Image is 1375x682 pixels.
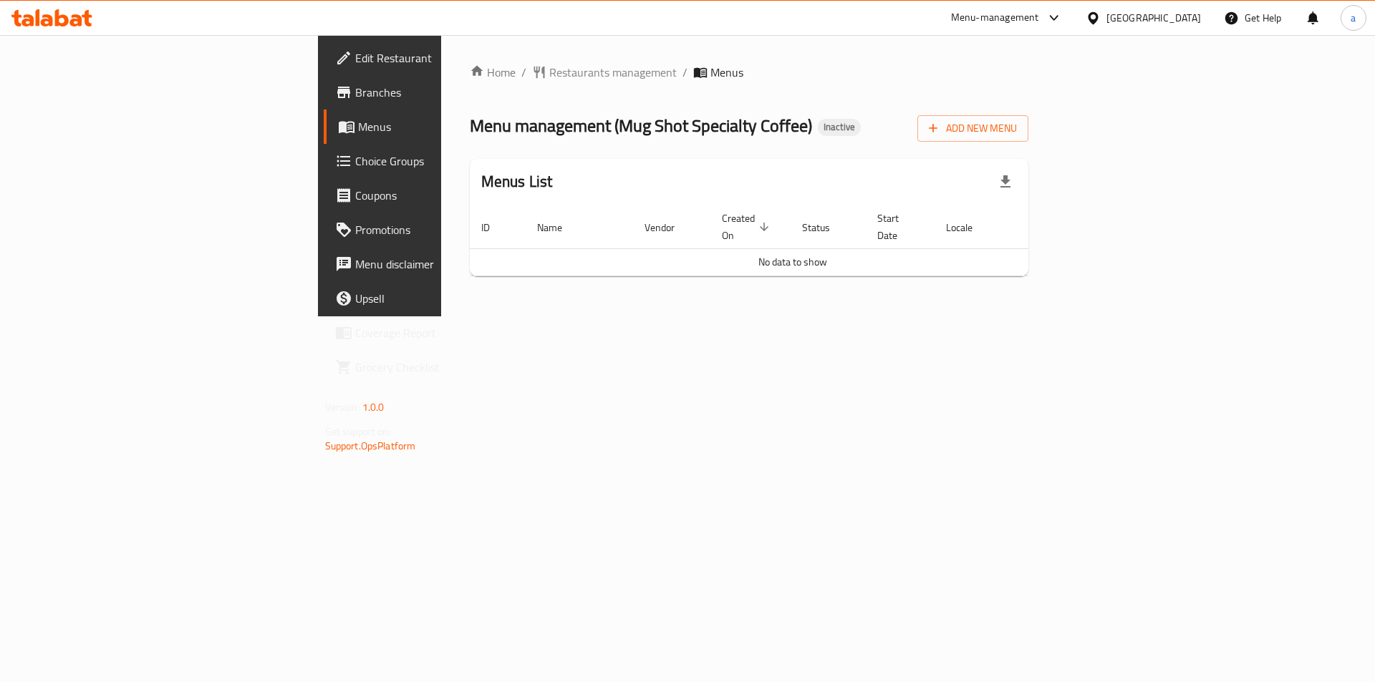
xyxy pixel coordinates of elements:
[1008,205,1116,249] th: Actions
[355,290,536,307] span: Upsell
[324,350,548,384] a: Grocery Checklist
[1106,10,1201,26] div: [GEOGRAPHIC_DATA]
[758,253,827,271] span: No data to show
[710,64,743,81] span: Menus
[682,64,687,81] li: /
[324,178,548,213] a: Coupons
[324,109,548,144] a: Menus
[324,281,548,316] a: Upsell
[355,152,536,170] span: Choice Groups
[470,64,1029,81] nav: breadcrumb
[324,213,548,247] a: Promotions
[549,64,677,81] span: Restaurants management
[325,422,391,441] span: Get support on:
[946,219,991,236] span: Locale
[988,165,1023,199] div: Export file
[802,219,849,236] span: Status
[929,120,1017,137] span: Add New Menu
[355,49,536,67] span: Edit Restaurant
[532,64,677,81] a: Restaurants management
[355,221,536,238] span: Promotions
[325,398,360,416] span: Version:
[324,144,548,178] a: Choice Groups
[324,247,548,281] a: Menu disclaimer
[818,119,861,136] div: Inactive
[355,187,536,204] span: Coupons
[355,84,536,101] span: Branches
[324,316,548,350] a: Coverage Report
[877,210,917,244] span: Start Date
[470,109,812,142] span: Menu management ( Mug Shot Specialty Coffee )
[481,171,553,193] h2: Menus List
[537,219,581,236] span: Name
[355,255,536,273] span: Menu disclaimer
[355,359,536,376] span: Grocery Checklist
[470,205,1116,276] table: enhanced table
[951,9,1039,26] div: Menu-management
[818,121,861,133] span: Inactive
[324,41,548,75] a: Edit Restaurant
[481,219,508,236] span: ID
[1351,10,1356,26] span: a
[355,324,536,341] span: Coverage Report
[325,437,416,455] a: Support.OpsPlatform
[722,210,773,244] span: Created On
[362,398,385,416] span: 1.0.0
[645,219,693,236] span: Vendor
[324,75,548,109] a: Branches
[917,115,1028,142] button: Add New Menu
[358,118,536,135] span: Menus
